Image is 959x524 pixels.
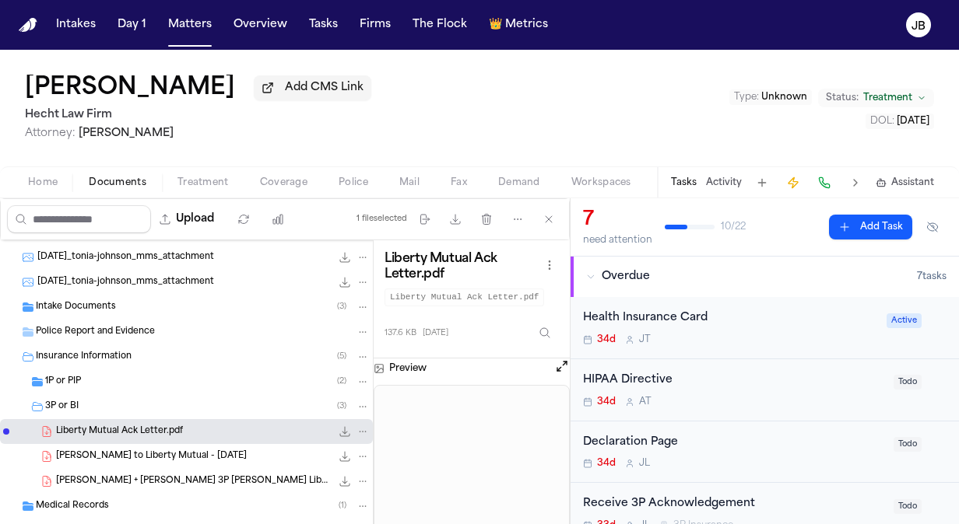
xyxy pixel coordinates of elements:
[385,327,416,339] span: 137.6 KB
[894,499,922,514] span: Todo
[260,176,307,189] span: Coverage
[483,11,554,39] button: crownMetrics
[36,326,155,339] span: Police Report and Evidence
[571,421,959,484] div: Open task: Declaration Page
[870,117,894,126] span: DOL :
[813,172,835,194] button: Make a Call
[45,376,81,389] span: 1P or PIP
[25,75,235,103] button: Edit matter name
[337,424,353,439] button: Download Liberty Mutual Ack Letter.pdf
[56,475,331,488] span: [PERSON_NAME] + [PERSON_NAME] 3P [PERSON_NAME] Liberty Mutual.pdf
[45,400,79,414] span: 3P or BI
[451,176,467,189] span: Fax
[876,176,934,189] button: Assistant
[37,251,214,264] span: [DATE]_tonia-johnson_mms_attachment
[162,11,218,39] button: Matters
[894,375,922,390] span: Todo
[734,93,759,102] span: Type :
[36,500,109,513] span: Medical Records
[303,11,344,39] button: Tasks
[36,301,116,314] span: Intake Documents
[25,128,76,139] span: Attorney:
[56,425,183,438] span: Liberty Mutual Ack Letter.pdf
[337,302,346,311] span: ( 3 )
[887,313,922,328] span: Active
[285,80,364,96] span: Add CMS Link
[818,89,934,107] button: Change status from Treatment
[25,106,371,124] h2: Hecht Law Firm
[111,11,153,39] button: Day 1
[151,205,223,233] button: Upload
[50,11,102,39] button: Intakes
[385,288,544,306] code: Liberty Mutual Ack Letter.pdf
[583,372,884,390] div: HIPAA Directive
[28,176,58,189] span: Home
[254,75,371,100] button: Add CMS Link
[866,114,934,129] button: Edit DOL: 2025-07-12
[671,176,697,189] button: Tasks
[829,215,912,239] button: Add Task
[761,93,807,102] span: Unknown
[639,457,650,470] span: J L
[583,495,884,513] div: Receive 3P Acknowledgement
[385,251,540,282] h3: Liberty Mutual Ack Letter.pdf
[554,358,570,379] button: Open preview
[729,89,812,105] button: Edit Type: Unknown
[406,11,473,39] button: The Flock
[531,319,559,347] button: Inspect
[639,396,652,408] span: A T
[583,434,884,452] div: Declaration Page
[37,276,214,289] span: [DATE]_tonia-johnson_mms_attachment
[751,172,773,194] button: Add Task
[891,176,934,189] span: Assistant
[571,257,959,297] button: Overdue7tasks
[7,205,151,233] input: Search files
[498,176,540,189] span: Demand
[337,274,353,290] button: Download 2025-08-29_tonia-johnson_mms_attachment
[863,92,912,104] span: Treatment
[782,172,804,194] button: Create Immediate Task
[353,11,397,39] button: Firms
[337,352,346,361] span: ( 5 )
[571,297,959,359] div: Open task: Health Insurance Card
[602,269,650,285] span: Overdue
[597,457,616,470] span: 34d
[597,396,616,408] span: 34d
[917,271,947,283] span: 7 task s
[583,234,652,246] div: need attention
[25,75,235,103] h1: [PERSON_NAME]
[399,176,420,189] span: Mail
[554,358,570,374] button: Open preview
[894,437,922,452] span: Todo
[337,402,346,410] span: ( 3 )
[571,359,959,421] div: Open task: HIPAA Directive
[597,334,616,346] span: 34d
[36,351,132,364] span: Insurance Information
[897,117,929,126] span: [DATE]
[583,208,652,232] div: 7
[337,449,353,464] button: Download T. Johnson - LOR to Liberty Mutual - 8.12.25
[919,215,947,239] button: Hide completed tasks (⌘⇧H)
[583,309,877,327] div: Health Insurance Card
[56,450,247,463] span: [PERSON_NAME] to Liberty Mutual - [DATE]
[826,92,859,104] span: Status:
[227,11,293,39] button: Overview
[721,221,746,233] span: 10 / 22
[706,176,742,189] button: Activity
[339,501,346,510] span: ( 1 )
[19,18,37,33] a: Home
[339,176,368,189] span: Police
[337,473,353,489] button: Download Tonia + James Johnson 3P LOR Liberty Mutual.pdf
[337,377,346,386] span: ( 2 )
[177,176,229,189] span: Treatment
[389,362,427,375] h3: Preview
[19,18,37,33] img: Finch Logo
[337,250,353,265] button: Download 2025-08-29_tonia-johnson_mms_attachment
